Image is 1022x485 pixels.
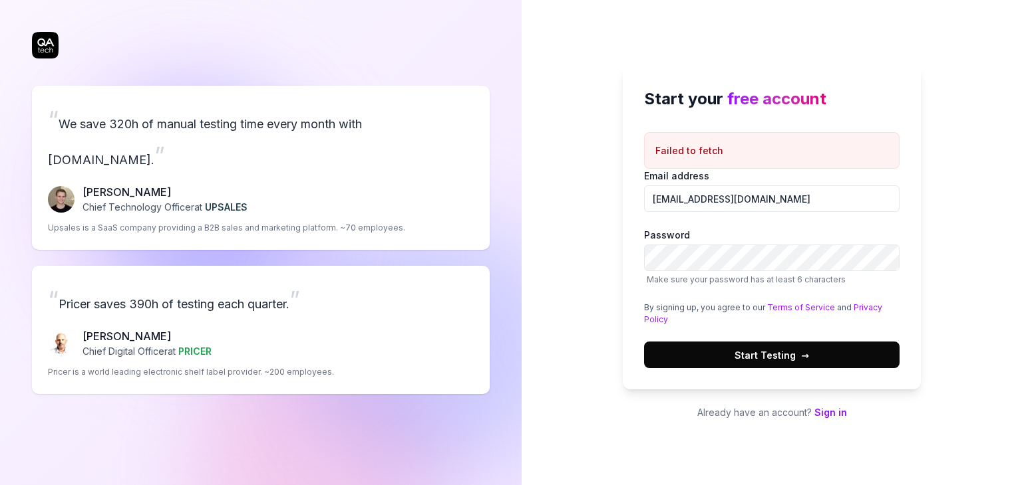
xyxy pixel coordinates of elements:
label: Email address [644,169,900,212]
p: [PERSON_NAME] [83,184,248,200]
label: Password [644,228,900,286]
span: ” [154,141,165,170]
div: By signing up, you agree to our and [644,302,900,326]
span: “ [48,285,59,314]
input: Email address [644,185,900,212]
a: Terms of Service [767,302,835,312]
button: Start Testing→ [644,341,900,368]
span: → [801,348,809,362]
img: Fredrik Seidl [48,186,75,213]
p: Failed to fetch [655,144,723,157]
span: free account [727,89,826,108]
p: Pricer is a world leading electronic shelf label provider. ~200 employees. [48,366,334,378]
p: Already have an account? [623,405,921,419]
span: Make sure your password has at least 6 characters [647,274,846,284]
span: Start Testing [735,348,809,362]
p: Pricer saves 390h of testing each quarter. [48,282,474,318]
span: “ [48,105,59,134]
a: Sign in [814,407,847,418]
p: We save 320h of manual testing time every month with [DOMAIN_NAME]. [48,102,474,173]
a: “We save 320h of manual testing time every month with [DOMAIN_NAME].”Fredrik Seidl[PERSON_NAME]Ch... [32,86,490,250]
span: ” [289,285,300,314]
a: “Pricer saves 390h of testing each quarter.”Chris Chalkitis[PERSON_NAME]Chief Digital Officerat P... [32,266,490,394]
input: PasswordMake sure your password has at least 6 characters [644,244,900,271]
span: UPSALES [205,201,248,213]
p: Upsales is a SaaS company providing a B2B sales and marketing platform. ~70 employees. [48,222,405,234]
p: Chief Digital Officer at [83,344,212,358]
span: PRICER [178,345,212,357]
p: Chief Technology Officer at [83,200,248,214]
img: Chris Chalkitis [48,330,75,357]
p: [PERSON_NAME] [83,328,212,344]
h2: Start your [644,87,900,111]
